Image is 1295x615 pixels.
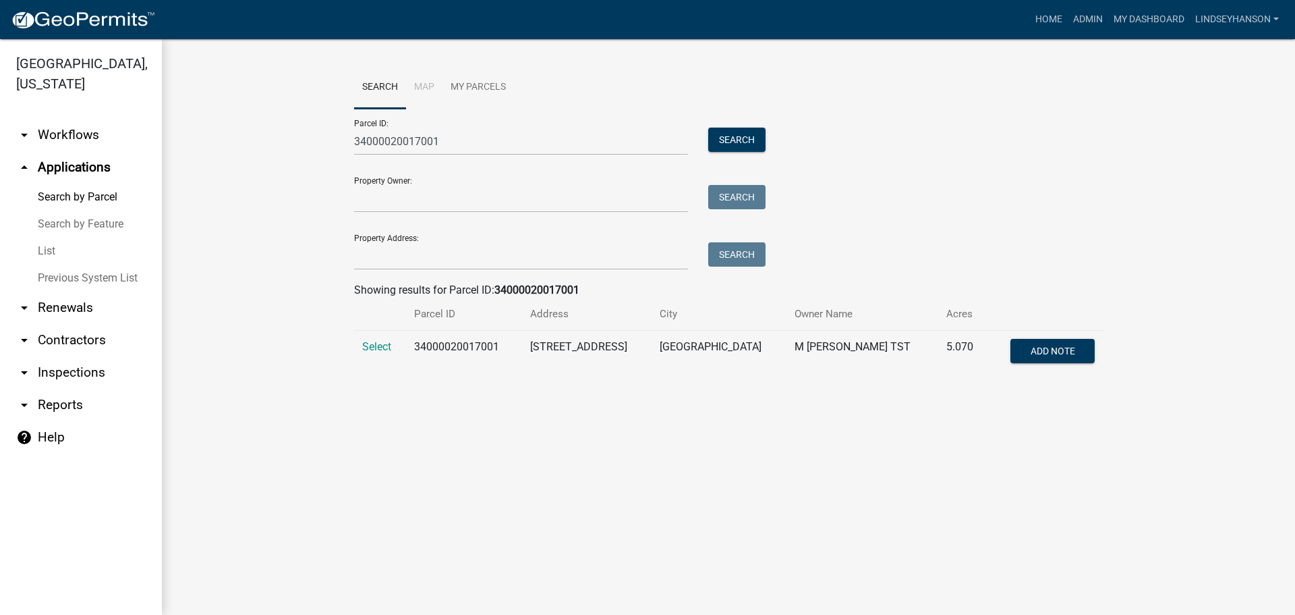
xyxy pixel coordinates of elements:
[16,397,32,413] i: arrow_drop_down
[354,282,1103,298] div: Showing results for Parcel ID:
[1030,7,1068,32] a: Home
[16,159,32,176] i: arrow_drop_up
[1030,346,1074,356] span: Add Note
[16,127,32,143] i: arrow_drop_down
[938,298,987,330] th: Acres
[1010,339,1095,363] button: Add Note
[16,332,32,348] i: arrow_drop_down
[406,331,522,375] td: 34000020017001
[16,429,32,446] i: help
[494,284,579,296] strong: 34000020017001
[406,298,522,330] th: Parcel ID
[1108,7,1190,32] a: My Dashboard
[16,365,32,381] i: arrow_drop_down
[938,331,987,375] td: 5.070
[708,128,766,152] button: Search
[1068,7,1108,32] a: Admin
[522,298,652,330] th: Address
[522,331,652,375] td: [STREET_ADDRESS]
[354,66,406,109] a: Search
[786,298,938,330] th: Owner Name
[442,66,514,109] a: My Parcels
[708,242,766,267] button: Search
[16,300,32,316] i: arrow_drop_down
[652,298,786,330] th: City
[786,331,938,375] td: M [PERSON_NAME] TST
[652,331,786,375] td: [GEOGRAPHIC_DATA]
[362,340,391,353] a: Select
[708,185,766,209] button: Search
[1190,7,1284,32] a: Lindseyhanson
